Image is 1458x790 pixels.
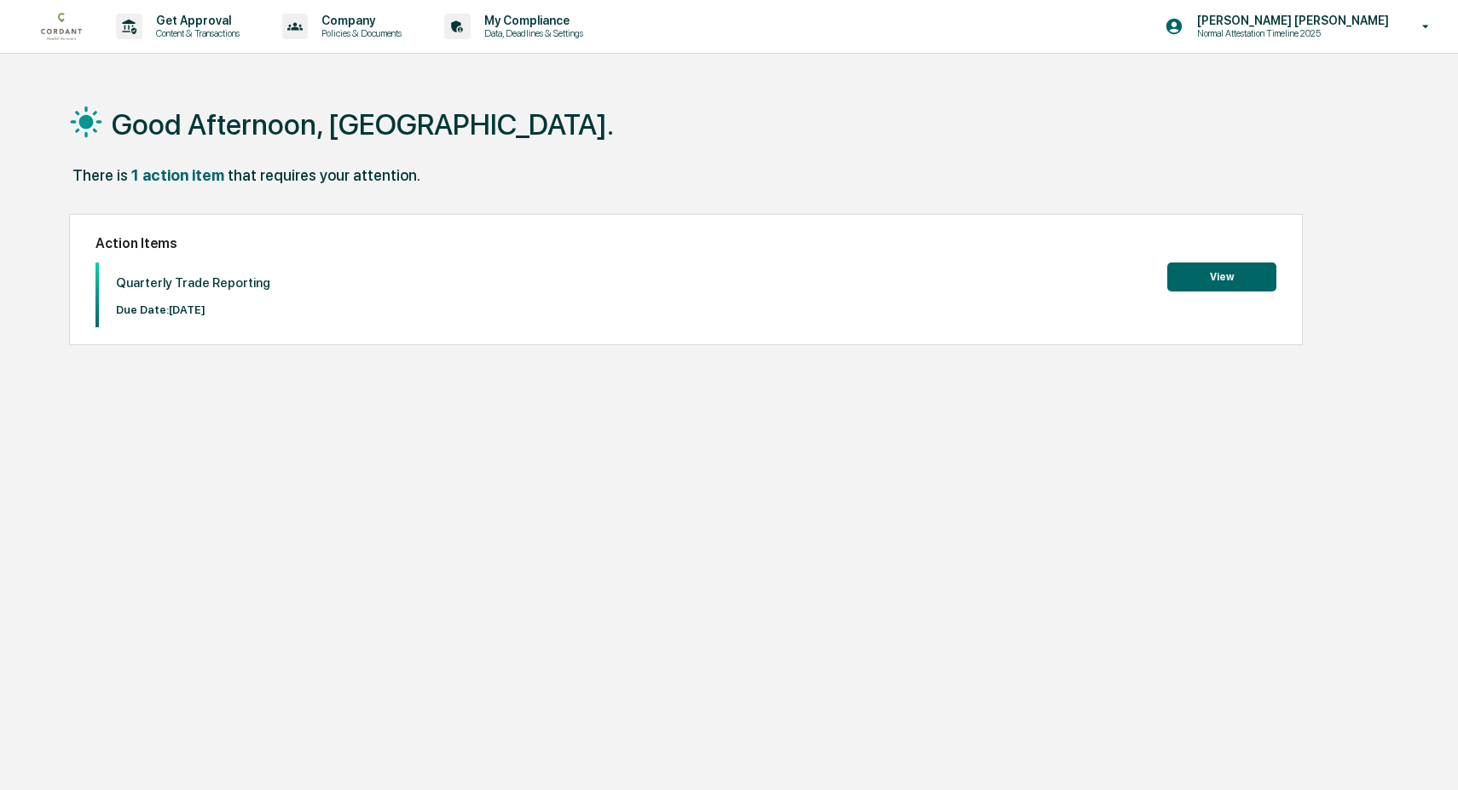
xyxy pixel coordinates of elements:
p: Quarterly Trade Reporting [116,275,270,291]
p: Due Date: [DATE] [116,303,270,316]
img: logo [41,13,82,39]
div: There is [72,166,128,184]
p: Content & Transactions [142,27,248,39]
p: [PERSON_NAME] [PERSON_NAME] [1183,14,1397,27]
button: View [1167,262,1276,291]
a: View [1167,268,1276,284]
div: that requires your attention. [228,166,420,184]
p: My Compliance [471,14,592,27]
div: 1 action item [131,166,224,184]
h2: Action Items [95,235,1276,251]
h1: Good Afternoon, [GEOGRAPHIC_DATA]. [112,107,614,141]
p: Policies & Documents [308,27,410,39]
p: Company [308,14,410,27]
p: Normal Attestation Timeline 2025 [1183,27,1351,39]
p: Get Approval [142,14,248,27]
p: Data, Deadlines & Settings [471,27,592,39]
